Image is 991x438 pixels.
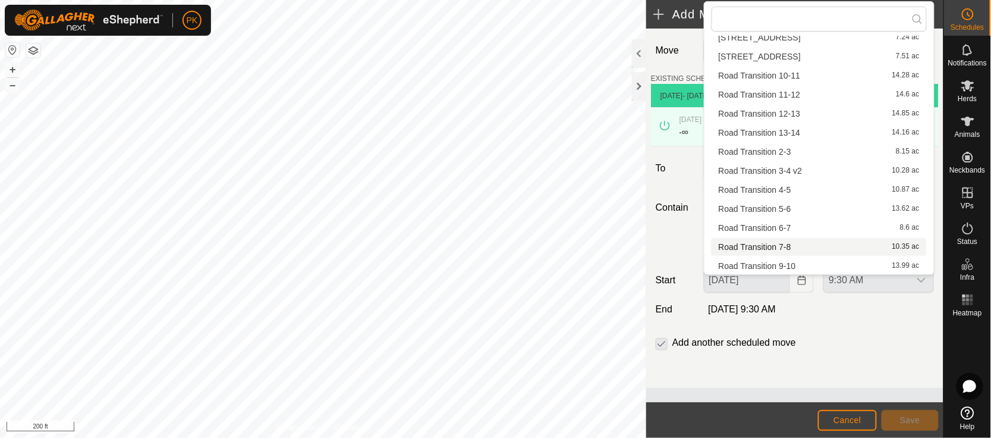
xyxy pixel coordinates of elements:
span: Road Transition 11-12 [719,90,801,99]
li: Road 8 [712,48,927,65]
li: Road Transition 7-8 [712,238,927,256]
span: Help [960,423,975,430]
span: 8.15 ac [896,148,920,156]
span: Road Transition 4-5 [719,186,791,194]
button: – [5,78,20,92]
span: 14.28 ac [892,71,920,80]
span: Infra [960,274,974,281]
li: Road Transition 9-10 [712,257,927,275]
button: Cancel [818,410,877,431]
li: Road Transition 6-7 [712,219,927,237]
span: [STREET_ADDRESS] [719,52,801,61]
span: [STREET_ADDRESS] [719,33,801,42]
span: PK [187,14,198,27]
span: Status [957,238,977,245]
li: Road Transition 5-6 [712,200,927,218]
span: Cancel [833,415,861,425]
button: + [5,62,20,77]
li: Road Transition 11-12 [712,86,927,104]
h2: Add Move [653,7,884,21]
span: Road Transition 5-6 [719,205,791,213]
span: 10.87 ac [892,186,920,194]
span: Road Transition 3-4 v2 [719,167,803,175]
span: Schedules [951,24,984,31]
span: [DATE] [660,92,683,100]
li: Road 7 [712,29,927,46]
label: To [651,156,699,181]
span: Road Transition 10-11 [719,71,801,80]
a: Privacy Policy [276,423,320,433]
label: Contain [651,201,699,215]
span: 14.6 ac [896,90,920,99]
span: ∞ [682,127,688,137]
span: Save [900,415,920,425]
span: 8.6 ac [900,224,920,232]
span: [DATE] 4:00 PM [679,115,731,124]
label: End [651,302,699,317]
span: VPs [961,202,974,209]
li: Road Transition 12-13 [712,105,927,123]
span: 14.85 ac [892,109,920,118]
label: Move [651,38,699,64]
label: Add another scheduled move [672,338,796,348]
li: Road Transition 13-14 [712,124,927,142]
button: Choose Date [790,268,814,293]
div: - [679,125,688,139]
span: 13.99 ac [892,262,920,270]
span: 13.62 ac [892,205,920,213]
span: Notifications [948,60,987,67]
span: Road Transition 6-7 [719,224,791,232]
span: 10.35 ac [892,243,920,251]
span: Road Transition 9-10 [719,262,796,270]
span: Herds [958,95,977,102]
span: Heatmap [953,309,982,317]
label: Start [651,273,699,287]
span: Neckbands [949,167,985,174]
li: Road Transition 10-11 [712,67,927,85]
span: Road Transition 13-14 [719,129,801,137]
span: - [DATE] [683,92,710,100]
span: 7.24 ac [896,33,920,42]
button: Map Layers [26,43,40,58]
span: Road Transition 2-3 [719,148,791,156]
a: Contact Us [335,423,370,433]
span: 7.51 ac [896,52,920,61]
button: Save [882,410,939,431]
li: Road Transition 2-3 [712,143,927,161]
span: 14.16 ac [892,129,920,137]
a: Help [944,402,991,435]
span: Animals [955,131,980,138]
label: EXISTING SCHEDULES [651,73,730,84]
span: Road Transition 12-13 [719,109,801,118]
button: Reset Map [5,43,20,57]
li: Road Transition 3-4 v2 [712,162,927,180]
img: Gallagher Logo [14,10,163,31]
span: [DATE] 9:30 AM [709,304,776,314]
li: Road Transition 4-5 [712,181,927,199]
span: Road Transition 7-8 [719,243,791,251]
span: 10.28 ac [892,167,920,175]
